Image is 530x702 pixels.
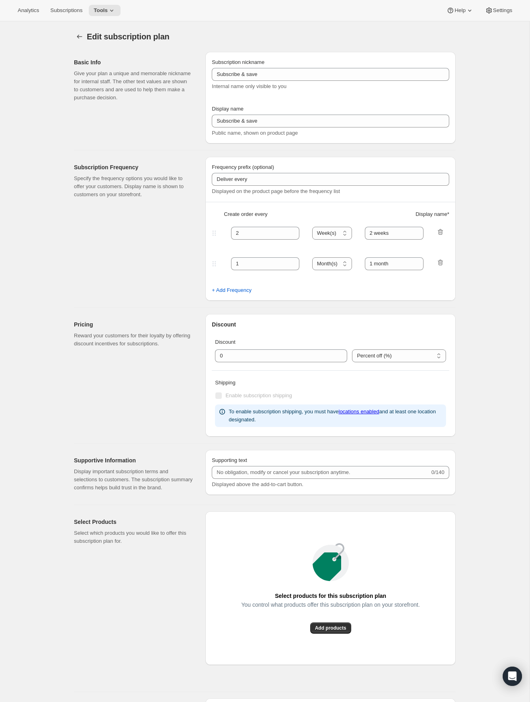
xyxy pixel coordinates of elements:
span: + Add Frequency [212,286,252,294]
h2: Supportive Information [74,456,192,464]
input: 1 month [365,227,424,240]
p: Display important subscription terms and selections to customers. The subscription summary confir... [74,468,192,492]
span: Display name [212,106,244,112]
input: Subscribe & Save [212,68,449,81]
button: Help [442,5,478,16]
p: Give your plan a unique and memorable nickname for internal staff. The other text values are show... [74,70,192,102]
p: Discount [215,338,446,346]
p: Select which products you would like to offer this subscription plan for. [74,529,192,545]
div: Open Intercom Messenger [503,667,522,686]
button: + Add Frequency [207,284,256,297]
input: No obligation, modify or cancel your subscription anytime. [212,466,430,479]
a: locations enabled [339,408,379,415]
p: Reward your customers for their loyalty by offering discount incentives for subscriptions. [74,332,192,348]
button: Analytics [13,5,44,16]
span: Supporting text [212,457,247,463]
span: Analytics [18,7,39,14]
input: 1 month [365,257,424,270]
span: Enable subscription shipping [225,392,292,398]
span: Select products for this subscription plan [275,590,386,601]
button: Settings [480,5,517,16]
h2: Discount [212,320,449,328]
span: Subscription nickname [212,59,264,65]
h2: Pricing [74,320,192,328]
span: Tools [94,7,108,14]
input: Subscribe & Save [212,115,449,127]
p: To enable subscription shipping, you must have and at least one location designated. [229,408,443,424]
span: Display name * [415,210,449,218]
p: Shipping [215,379,446,387]
span: Add products [315,625,346,631]
span: Displayed above the add-to-cart button. [212,481,303,487]
h2: Subscription Frequency [74,163,192,171]
span: Internal name only visible to you [212,83,286,89]
h2: Basic Info [74,58,192,66]
button: Add products [310,622,351,634]
input: Deliver every [212,173,449,186]
button: Tools [89,5,121,16]
span: Displayed on the product page before the frequency list [212,188,340,194]
span: Public name, shown on product page [212,130,298,136]
span: You control what products offer this subscription plan on your storefront. [241,599,419,610]
input: 10 [215,349,335,362]
span: Frequency prefix (optional) [212,164,274,170]
span: Help [454,7,465,14]
span: Edit subscription plan [87,32,170,41]
h2: Select Products [74,518,192,526]
button: Subscription plans [74,31,85,42]
p: Specify the frequency options you would like to offer your customers. Display name is shown to cu... [74,174,192,199]
span: Settings [493,7,512,14]
span: Subscriptions [50,7,82,14]
span: Create order every [224,210,267,218]
button: Subscriptions [45,5,87,16]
